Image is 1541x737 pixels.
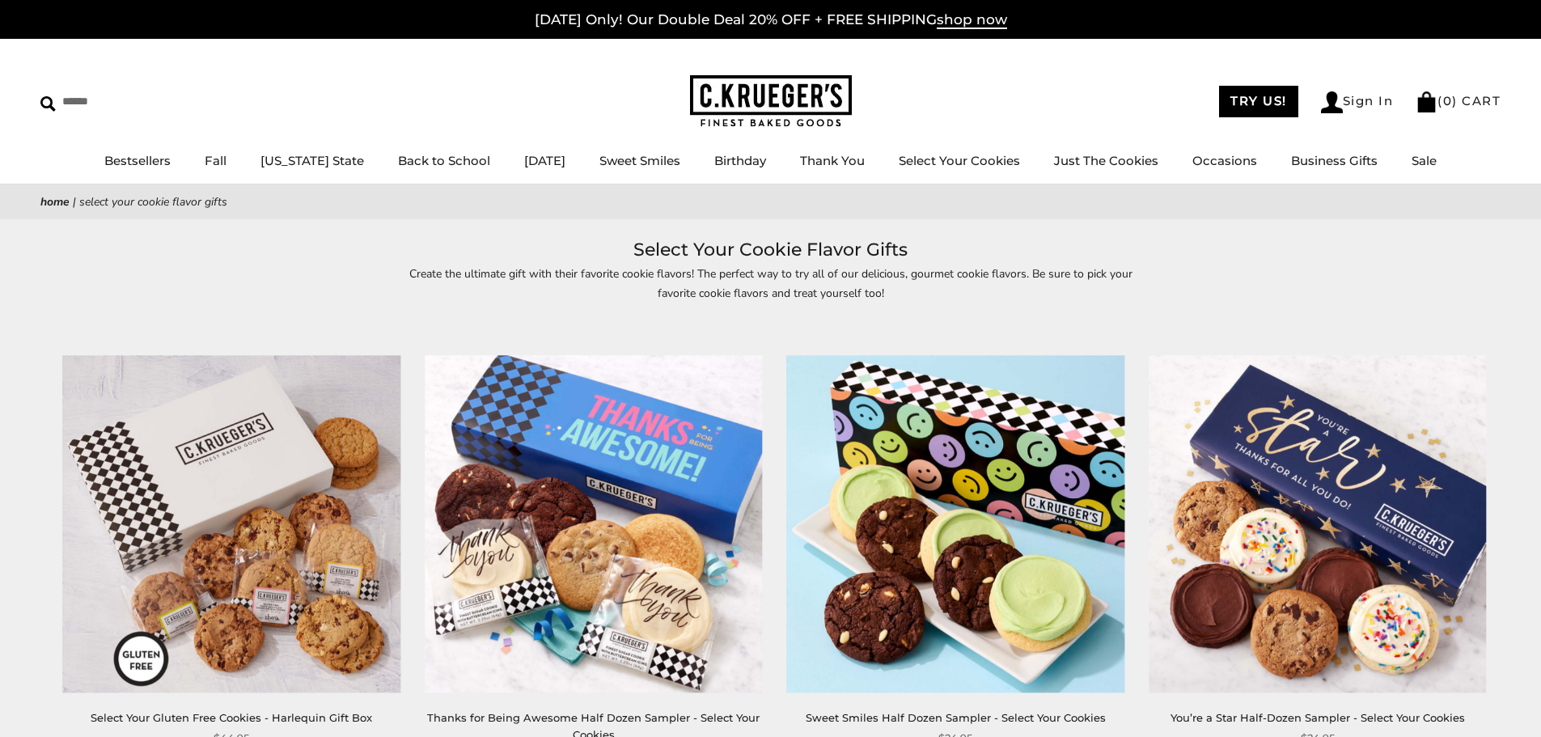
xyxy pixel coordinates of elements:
[1149,355,1486,693] img: You’re a Star Half-Dozen Sampler - Select Your Cookies
[260,153,364,168] a: [US_STATE] State
[899,153,1020,168] a: Select Your Cookies
[1171,711,1465,724] a: You’re a Star Half-Dozen Sampler - Select Your Cookies
[599,153,680,168] a: Sweet Smiles
[1321,91,1343,113] img: Account
[40,89,233,114] input: Search
[1416,93,1501,108] a: (0) CART
[1219,86,1298,117] a: TRY US!
[65,235,1476,265] h1: Select Your Cookie Flavor Gifts
[398,153,490,168] a: Back to School
[79,194,227,210] span: Select Your Cookie Flavor Gifts
[806,711,1106,724] a: Sweet Smiles Half Dozen Sampler - Select Your Cookies
[1443,93,1453,108] span: 0
[714,153,766,168] a: Birthday
[535,11,1007,29] a: [DATE] Only! Our Double Deal 20% OFF + FREE SHIPPINGshop now
[40,96,56,112] img: Search
[73,194,76,210] span: |
[800,153,865,168] a: Thank You
[40,193,1501,211] nav: breadcrumbs
[91,711,372,724] a: Select Your Gluten Free Cookies - Harlequin Gift Box
[40,194,70,210] a: Home
[937,11,1007,29] span: shop now
[205,153,226,168] a: Fall
[104,153,171,168] a: Bestsellers
[1291,153,1378,168] a: Business Gifts
[1416,91,1437,112] img: Bag
[399,265,1143,302] p: Create the ultimate gift with their favorite cookie flavors! The perfect way to try all of our de...
[63,355,400,693] img: Select Your Gluten Free Cookies - Harlequin Gift Box
[690,75,852,128] img: C.KRUEGER'S
[787,355,1124,693] img: Sweet Smiles Half Dozen Sampler - Select Your Cookies
[524,153,565,168] a: [DATE]
[1054,153,1158,168] a: Just The Cookies
[1412,153,1437,168] a: Sale
[425,355,762,693] img: Thanks for Being Awesome Half Dozen Sampler - Select Your Cookies
[1321,91,1394,113] a: Sign In
[1192,153,1257,168] a: Occasions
